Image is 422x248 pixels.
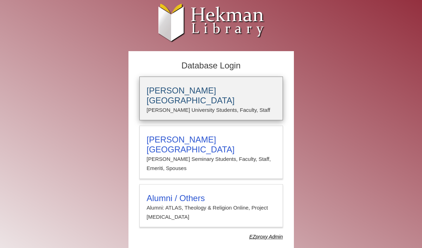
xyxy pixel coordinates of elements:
[139,126,283,179] a: [PERSON_NAME][GEOGRAPHIC_DATA][PERSON_NAME] Seminary Students, Faculty, Staff, Emeriti, Spouses
[147,86,276,105] h3: [PERSON_NAME][GEOGRAPHIC_DATA]
[147,135,276,155] h3: [PERSON_NAME][GEOGRAPHIC_DATA]
[147,105,276,115] p: [PERSON_NAME] University Students, Faculty, Staff
[147,193,276,222] summary: Alumni / OthersAlumni: ATLAS, Theology & Religion Online, Project [MEDICAL_DATA]
[147,193,276,203] h3: Alumni / Others
[147,155,276,173] p: [PERSON_NAME] Seminary Students, Faculty, Staff, Emeriti, Spouses
[136,59,286,73] h2: Database Login
[147,203,276,222] p: Alumni: ATLAS, Theology & Religion Online, Project [MEDICAL_DATA]
[139,77,283,120] a: [PERSON_NAME][GEOGRAPHIC_DATA][PERSON_NAME] University Students, Faculty, Staff
[249,234,283,240] dfn: Use Alumni login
